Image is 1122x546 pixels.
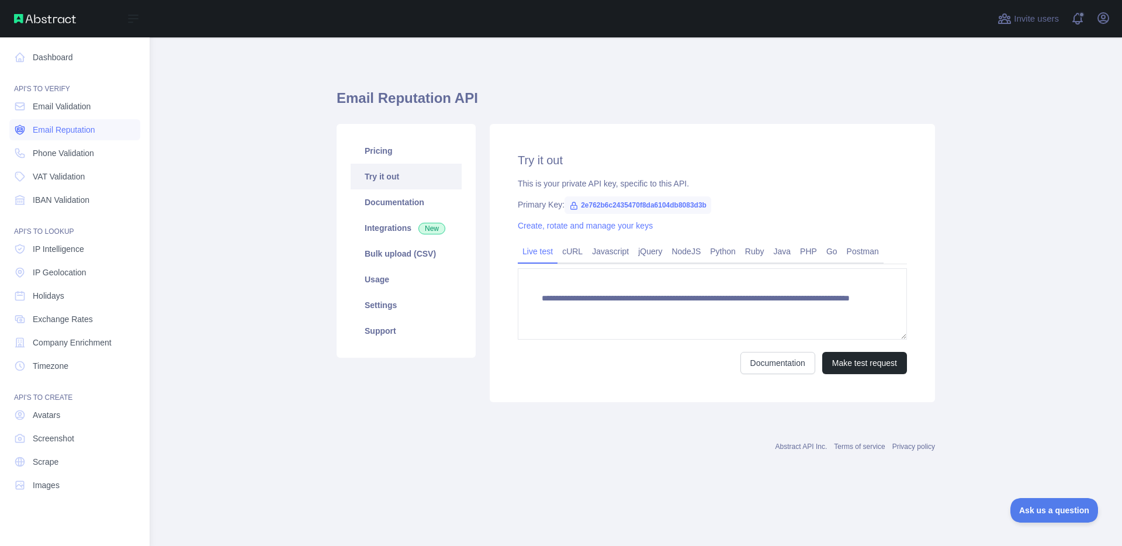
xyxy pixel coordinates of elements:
[9,355,140,376] a: Timezone
[351,215,462,241] a: Integrations New
[518,152,907,168] h2: Try it out
[351,189,462,215] a: Documentation
[822,242,842,261] a: Go
[557,242,587,261] a: cURL
[33,409,60,421] span: Avatars
[33,433,74,444] span: Screenshot
[33,479,60,491] span: Images
[351,241,462,267] a: Bulk upload (CSV)
[33,147,94,159] span: Phone Validation
[9,332,140,353] a: Company Enrichment
[9,239,140,260] a: IP Intelligence
[518,221,653,230] a: Create, rotate and manage your keys
[834,443,885,451] a: Terms of service
[587,242,633,261] a: Javascript
[842,242,884,261] a: Postman
[775,443,827,451] a: Abstract API Inc.
[795,242,822,261] a: PHP
[518,242,557,261] a: Live test
[9,166,140,187] a: VAT Validation
[667,242,705,261] a: NodeJS
[633,242,667,261] a: jQuery
[9,428,140,449] a: Screenshot
[9,143,140,164] a: Phone Validation
[769,242,796,261] a: Java
[33,456,58,468] span: Scrape
[9,451,140,472] a: Scrape
[9,379,140,402] div: API'S TO CREATE
[351,292,462,318] a: Settings
[892,443,935,451] a: Privacy policy
[351,267,462,292] a: Usage
[705,242,740,261] a: Python
[9,47,140,68] a: Dashboard
[418,223,445,234] span: New
[33,360,68,372] span: Timezone
[33,337,112,348] span: Company Enrichment
[9,285,140,306] a: Holidays
[33,243,84,255] span: IP Intelligence
[1014,12,1059,26] span: Invite users
[565,196,711,214] span: 2e762b6c2435470f8da6104db8083d3b
[33,124,95,136] span: Email Reputation
[33,313,93,325] span: Exchange Rates
[33,290,64,302] span: Holidays
[9,70,140,94] div: API'S TO VERIFY
[740,352,815,374] a: Documentation
[518,178,907,189] div: This is your private API key, specific to this API.
[9,119,140,140] a: Email Reputation
[1010,498,1099,523] iframe: Toggle Customer Support
[351,318,462,344] a: Support
[518,199,907,210] div: Primary Key:
[33,194,89,206] span: IBAN Validation
[740,242,769,261] a: Ruby
[9,475,140,496] a: Images
[337,89,935,117] h1: Email Reputation API
[995,9,1061,28] button: Invite users
[9,309,140,330] a: Exchange Rates
[351,164,462,189] a: Try it out
[33,101,91,112] span: Email Validation
[9,189,140,210] a: IBAN Validation
[822,352,907,374] button: Make test request
[14,14,76,23] img: Abstract API
[9,213,140,236] div: API'S TO LOOKUP
[33,171,85,182] span: VAT Validation
[9,405,140,426] a: Avatars
[351,138,462,164] a: Pricing
[9,96,140,117] a: Email Validation
[33,267,86,278] span: IP Geolocation
[9,262,140,283] a: IP Geolocation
